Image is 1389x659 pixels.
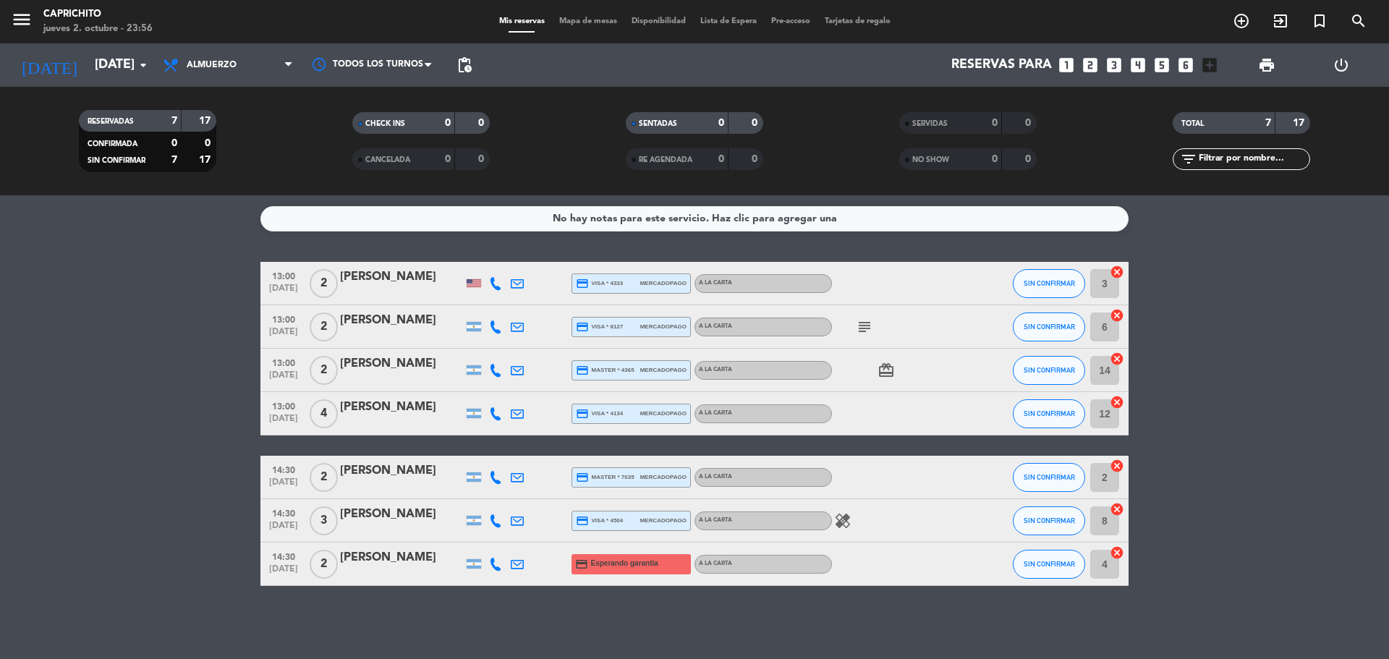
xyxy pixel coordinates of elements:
[266,521,302,537] span: [DATE]
[365,156,410,163] span: CANCELADA
[1110,308,1124,323] i: cancel
[699,410,732,416] span: A LA CARTA
[88,140,137,148] span: CONFIRMADA
[718,154,724,164] strong: 0
[1350,12,1367,30] i: search
[1304,43,1378,87] div: LOG OUT
[1013,463,1085,492] button: SIN CONFIRMAR
[171,155,177,165] strong: 7
[699,323,732,329] span: A LA CARTA
[445,154,451,164] strong: 0
[1024,279,1075,287] span: SIN CONFIRMAR
[478,118,487,128] strong: 0
[1105,56,1123,75] i: looks_3
[576,471,634,484] span: master * 7635
[640,516,687,525] span: mercadopago
[1233,12,1250,30] i: add_circle_outline
[1110,395,1124,409] i: cancel
[1024,516,1075,524] span: SIN CONFIRMAR
[365,120,405,127] span: CHECK INS
[266,284,302,300] span: [DATE]
[1110,545,1124,560] i: cancel
[878,362,895,379] i: card_giftcard
[817,17,898,25] span: Tarjetas de regalo
[575,558,588,571] i: credit_card
[1024,473,1075,481] span: SIN CONFIRMAR
[266,504,302,521] span: 14:30
[639,120,677,127] span: SENTADAS
[699,367,732,373] span: A LA CARTA
[266,370,302,387] span: [DATE]
[340,462,463,480] div: [PERSON_NAME]
[340,398,463,417] div: [PERSON_NAME]
[310,356,338,385] span: 2
[1025,154,1034,164] strong: 0
[492,17,552,25] span: Mis reservas
[445,118,451,128] strong: 0
[1024,323,1075,331] span: SIN CONFIRMAR
[1057,56,1076,75] i: looks_one
[1013,506,1085,535] button: SIN CONFIRMAR
[310,463,338,492] span: 2
[1293,118,1307,128] strong: 17
[340,505,463,524] div: [PERSON_NAME]
[340,311,463,330] div: [PERSON_NAME]
[1110,502,1124,516] i: cancel
[478,154,487,164] strong: 0
[576,320,623,333] span: visa * 8127
[266,354,302,370] span: 13:00
[576,514,589,527] i: credit_card
[639,156,692,163] span: RE AGENDADA
[992,154,998,164] strong: 0
[1311,12,1328,30] i: turned_in_not
[576,320,589,333] i: credit_card
[912,120,948,127] span: SERVIDAS
[576,364,589,377] i: credit_card
[834,512,851,530] i: healing
[699,474,732,480] span: A LA CARTA
[1110,265,1124,279] i: cancel
[310,313,338,341] span: 2
[1013,313,1085,341] button: SIN CONFIRMAR
[266,461,302,477] span: 14:30
[11,49,88,81] i: [DATE]
[1272,12,1289,30] i: exit_to_app
[1152,56,1171,75] i: looks_5
[266,414,302,430] span: [DATE]
[187,60,237,70] span: Almuerzo
[576,514,623,527] span: visa * 4504
[1013,356,1085,385] button: SIN CONFIRMAR
[1176,56,1195,75] i: looks_6
[591,558,658,569] span: Esperando garantía
[1013,550,1085,579] button: SIN CONFIRMAR
[1013,269,1085,298] button: SIN CONFIRMAR
[699,517,732,523] span: A LA CARTA
[266,548,302,564] span: 14:30
[1200,56,1219,75] i: add_box
[699,280,732,286] span: A LA CARTA
[1180,150,1197,168] i: filter_list
[88,157,145,164] span: SIN CONFIRMAR
[266,267,302,284] span: 13:00
[640,472,687,482] span: mercadopago
[576,407,589,420] i: credit_card
[553,211,837,227] div: No hay notas para este servicio. Haz clic para agregar una
[171,138,177,148] strong: 0
[640,279,687,288] span: mercadopago
[456,56,473,74] span: pending_actions
[1333,56,1350,74] i: power_settings_new
[552,17,624,25] span: Mapa de mesas
[205,138,213,148] strong: 0
[199,116,213,126] strong: 17
[1110,352,1124,366] i: cancel
[310,506,338,535] span: 3
[135,56,152,74] i: arrow_drop_down
[1024,560,1075,568] span: SIN CONFIRMAR
[310,399,338,428] span: 4
[1110,459,1124,473] i: cancel
[1025,118,1034,128] strong: 0
[1013,399,1085,428] button: SIN CONFIRMAR
[266,397,302,414] span: 13:00
[764,17,817,25] span: Pre-acceso
[693,17,764,25] span: Lista de Espera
